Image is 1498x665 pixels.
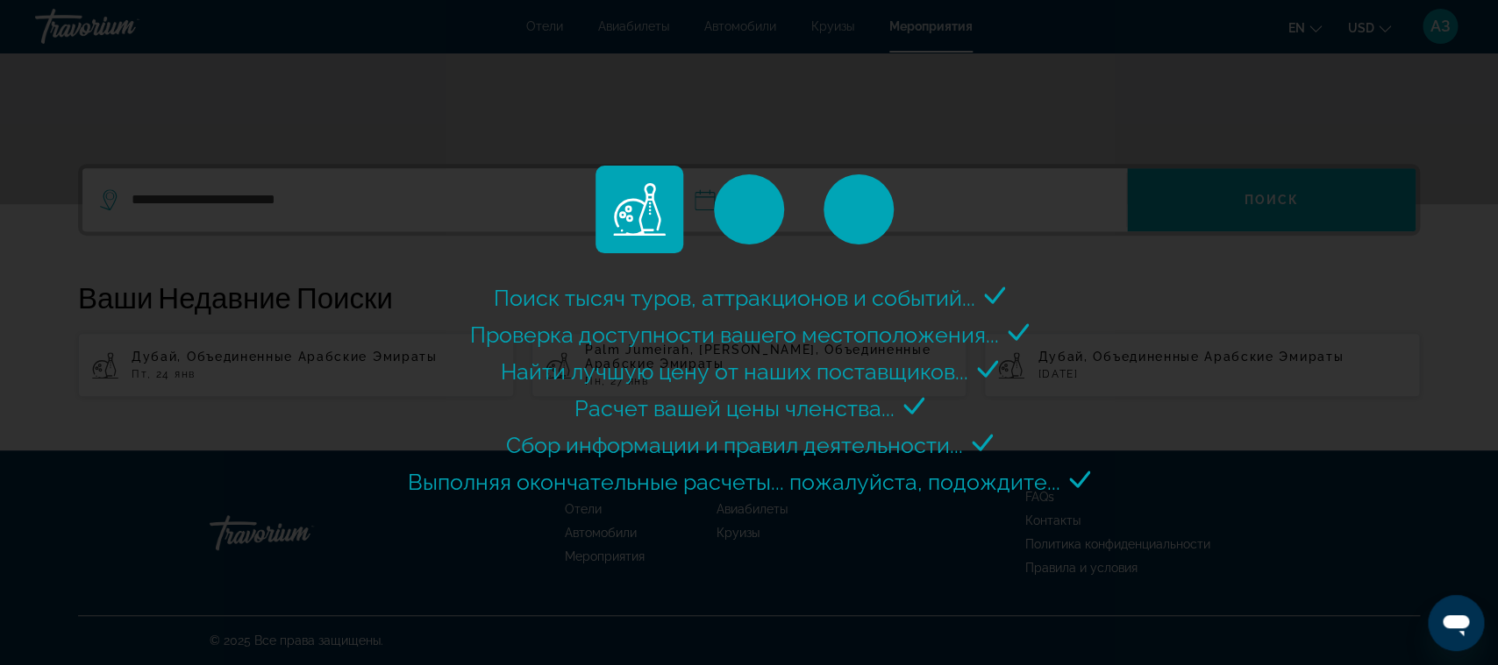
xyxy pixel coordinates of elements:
[506,432,963,458] span: Сбор информации и правил деятельности...
[1428,595,1484,651] iframe: Кнопка запуска окна обмена сообщениями
[501,358,968,385] span: Найти лучшую цену от наших поставщиков...
[470,322,999,348] span: Проверка доступности вашего местоположения...
[408,469,1060,495] span: Выполняя окончательные расчеты... пожалуйста, подождите...
[494,285,975,311] span: Поиск тысяч туров, аттракционов и событий...
[574,395,895,421] span: Расчет вашей цены членства...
